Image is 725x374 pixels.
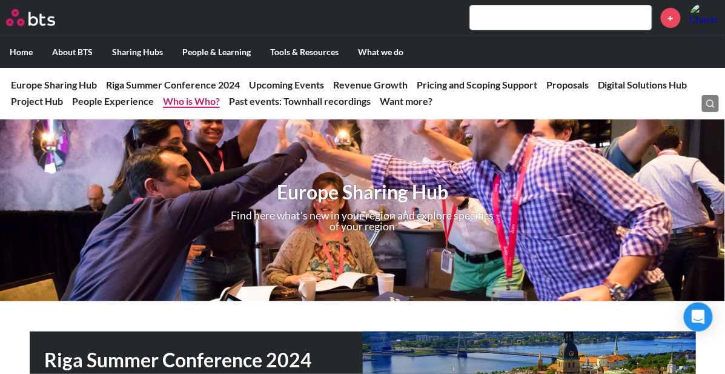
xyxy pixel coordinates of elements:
a: Riga Summer Conference 2024 [106,79,240,90]
div: Open Intercom Messenger [684,302,713,332]
h1: Riga Summer Conference 2024 [45,347,363,374]
a: Revenue Growth [333,79,408,90]
label: What we do [348,36,413,68]
p: Find here what's new in your region and explore specifics of your region [231,210,495,232]
a: Upcoming Events [249,79,324,90]
a: Project Hub [11,95,63,107]
a: Profile [690,3,719,32]
a: Want more? [380,95,432,107]
h1: Europe Sharing Hub [197,179,528,206]
a: Digital Solutions Hub [598,79,687,90]
label: Tools & Resources [260,36,348,68]
a: People Experience [72,95,154,107]
a: Pricing and Scoping Support [417,79,537,90]
a: Go home [6,9,78,26]
img: BTS Logo [6,9,55,26]
a: Proposals [546,79,589,90]
a: Europe Sharing Hub [11,79,97,90]
a: Past events: Townhall recordings [229,95,371,107]
label: People & Learning [173,36,260,68]
a: + [661,8,681,28]
a: Who is Who? [163,95,220,107]
label: Sharing Hubs [102,36,173,68]
img: Charlotte Cansdell [690,3,719,32]
label: About BTS [42,36,102,68]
